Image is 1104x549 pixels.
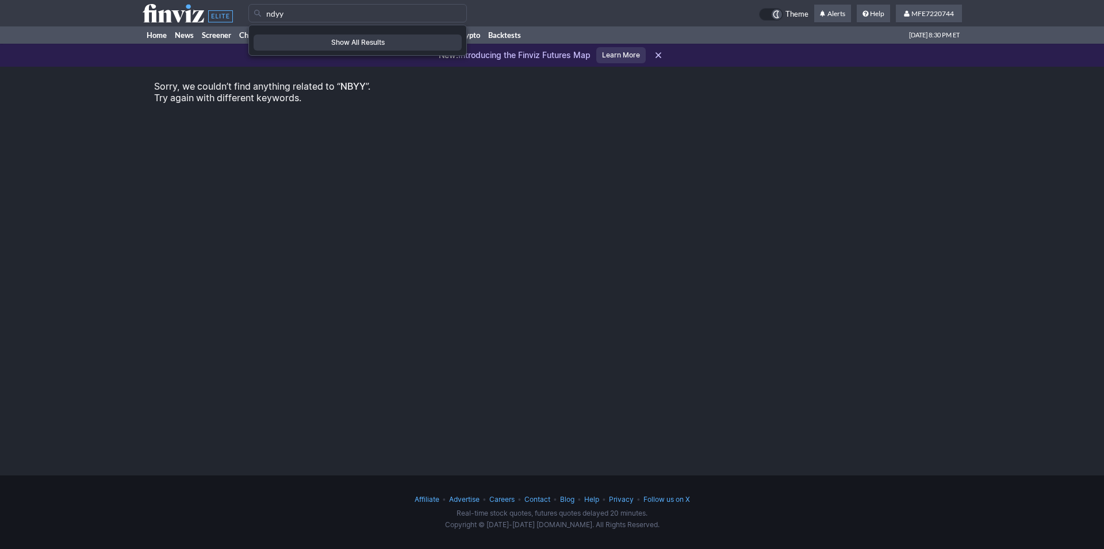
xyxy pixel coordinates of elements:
[785,8,808,21] span: Theme
[235,26,266,44] a: Charts
[439,49,591,61] p: Introducing the Finviz Futures Map
[340,80,366,92] span: NBYY
[198,26,235,44] a: Screener
[415,495,439,504] a: Affiliate
[896,5,962,23] a: MFE7220744
[441,495,447,504] span: •
[601,495,607,504] span: •
[560,495,574,504] a: Blog
[259,37,457,48] span: Show All Results
[484,26,525,44] a: Backtests
[596,47,646,63] a: Learn More
[576,495,582,504] span: •
[635,495,642,504] span: •
[552,495,558,504] span: •
[911,9,954,18] span: MFE7220744
[489,495,515,504] a: Careers
[524,495,550,504] a: Contact
[248,4,467,22] input: Search
[584,495,599,504] a: Help
[909,26,960,44] span: [DATE] 8:30 PM ET
[759,8,808,21] a: Theme
[171,26,198,44] a: News
[857,5,890,23] a: Help
[154,80,950,103] p: Sorry, we couldn’t find anything related to “ ”. Try again with different keywords.
[453,26,484,44] a: Crypto
[143,26,171,44] a: Home
[449,495,480,504] a: Advertise
[248,25,467,56] div: Search
[516,495,523,504] span: •
[814,5,851,23] a: Alerts
[643,495,690,504] a: Follow us on X
[609,495,634,504] a: Privacy
[481,495,488,504] span: •
[254,34,462,51] a: Show All Results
